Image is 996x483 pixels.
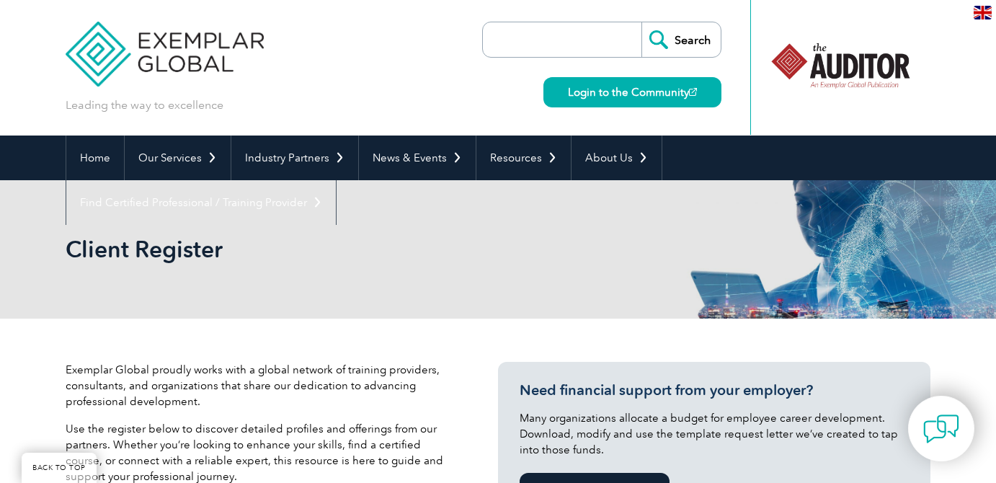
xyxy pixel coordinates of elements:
[359,136,476,180] a: News & Events
[520,381,909,399] h3: Need financial support from your employer?
[476,136,571,180] a: Resources
[689,88,697,96] img: open_square.png
[974,6,992,19] img: en
[66,180,336,225] a: Find Certified Professional / Training Provider
[22,453,97,483] a: BACK TO TOP
[125,136,231,180] a: Our Services
[572,136,662,180] a: About Us
[231,136,358,180] a: Industry Partners
[641,22,721,57] input: Search
[520,410,909,458] p: Many organizations allocate a budget for employee career development. Download, modify and use th...
[66,362,455,409] p: Exemplar Global proudly works with a global network of training providers, consultants, and organ...
[66,97,223,113] p: Leading the way to excellence
[543,77,721,107] a: Login to the Community
[923,411,959,447] img: contact-chat.png
[66,238,671,261] h2: Client Register
[66,136,124,180] a: Home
